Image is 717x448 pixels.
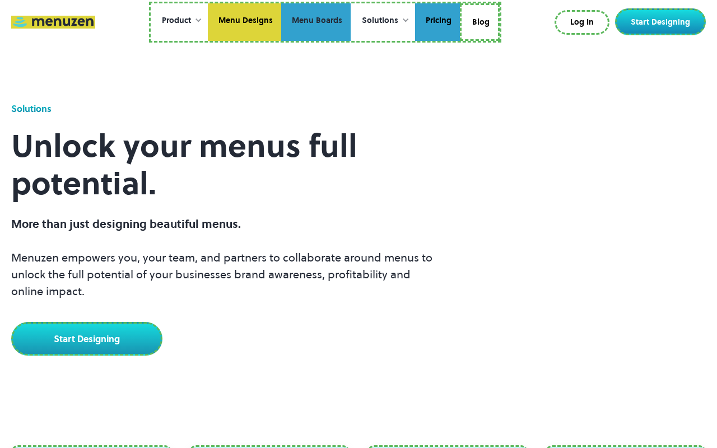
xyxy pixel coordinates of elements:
a: Menu Designs [208,3,281,41]
div: Product [162,15,191,27]
a: Menu Boards [281,3,351,41]
a: Start Designing [615,8,706,35]
div: Solutions [362,15,398,27]
a: Log In [555,10,609,35]
p: Menuzen empowers you, your team, and partners to collaborate around menus to unlock the full pote... [11,216,441,300]
span: More than just designing beautiful menus. [11,216,241,232]
a: Blog [460,3,500,41]
h1: Unlock your menus full potential. [11,127,441,202]
div: Product [151,3,208,38]
div: Solutions [11,102,52,115]
div: Solutions [351,3,415,38]
a: Start Designing [11,322,162,356]
a: Pricing [415,3,460,41]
